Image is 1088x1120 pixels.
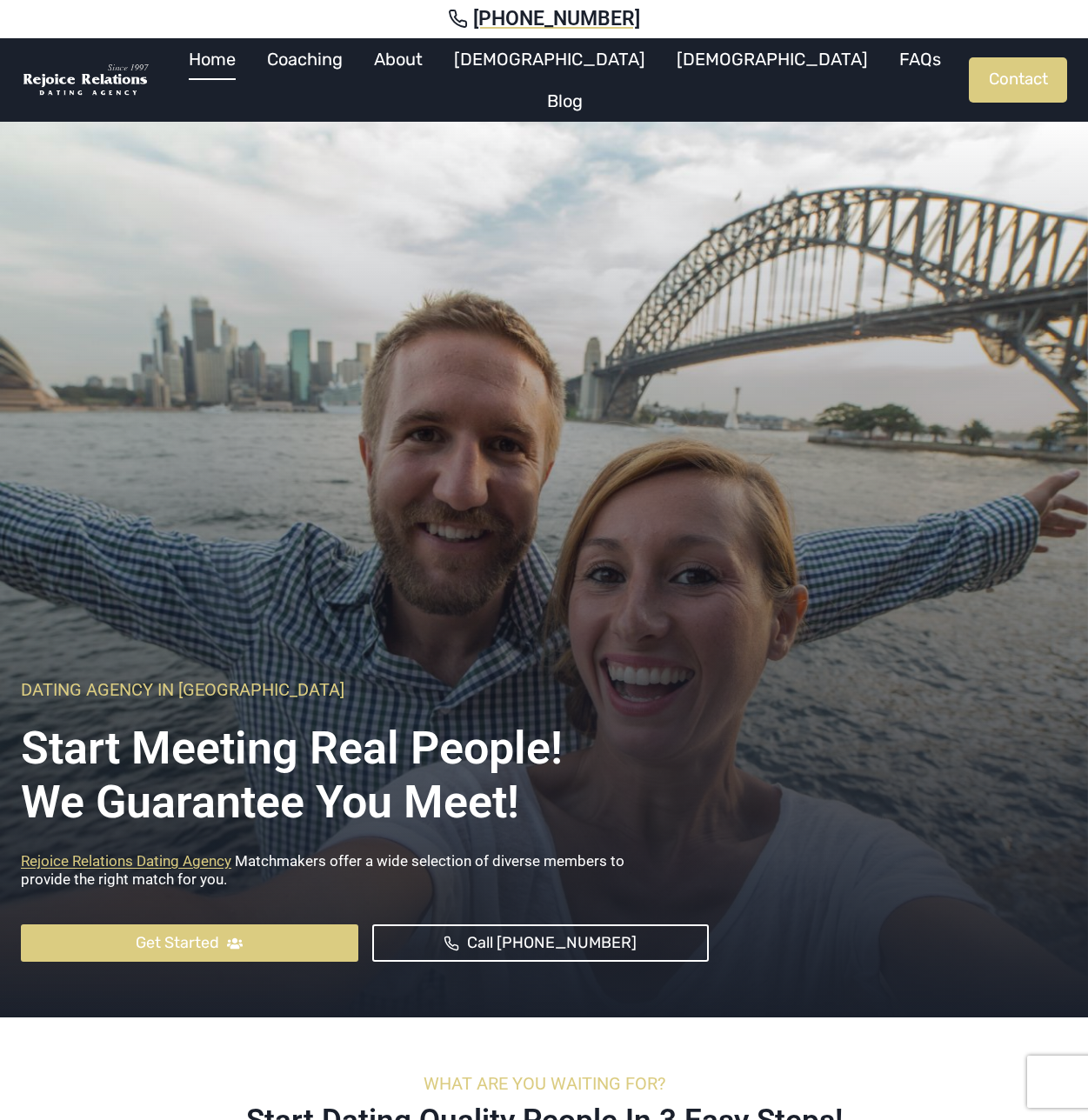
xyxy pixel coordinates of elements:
span: [PHONE_NUMBER] [473,7,640,31]
a: [DEMOGRAPHIC_DATA] [438,38,661,80]
a: Contact [969,57,1067,103]
a: Home [173,38,251,80]
span: Get Started [136,930,219,956]
h6: Dating Agency In [GEOGRAPHIC_DATA] [21,679,709,700]
h1: Start Meeting Real People! We Guarantee you meet! [21,709,709,830]
a: About [358,38,438,80]
a: [PHONE_NUMBER] [21,7,1067,31]
span: Call [PHONE_NUMBER] [467,930,637,956]
a: FAQs [884,38,957,80]
a: Blog [531,80,598,122]
img: Rejoice Relations [21,63,151,98]
a: [DEMOGRAPHIC_DATA] [661,38,884,80]
nav: Primary [160,38,969,122]
a: Coaching [251,38,358,80]
a: Call [PHONE_NUMBER] [372,924,710,962]
a: Get Started [21,924,358,962]
p: Matchmakers offer a wide selection of diverse members to provide the right match for you. [21,852,709,897]
a: Rejoice Relations Dating Agency [21,852,231,870]
h6: What Are you Waiting For? [21,1073,1067,1094]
